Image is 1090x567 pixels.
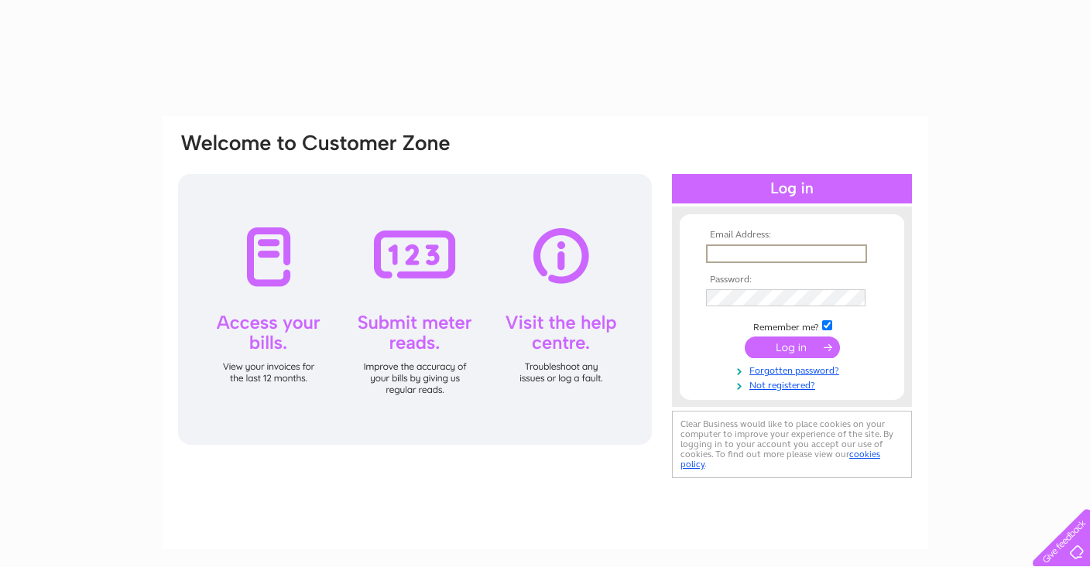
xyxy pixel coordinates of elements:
[680,449,880,470] a: cookies policy
[702,318,882,333] td: Remember me?
[745,336,840,358] input: Submit
[672,411,912,478] div: Clear Business would like to place cookies on your computer to improve your experience of the sit...
[702,230,882,241] th: Email Address:
[702,275,882,285] th: Password:
[706,377,882,391] a: Not registered?
[706,362,882,377] a: Forgotten password?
